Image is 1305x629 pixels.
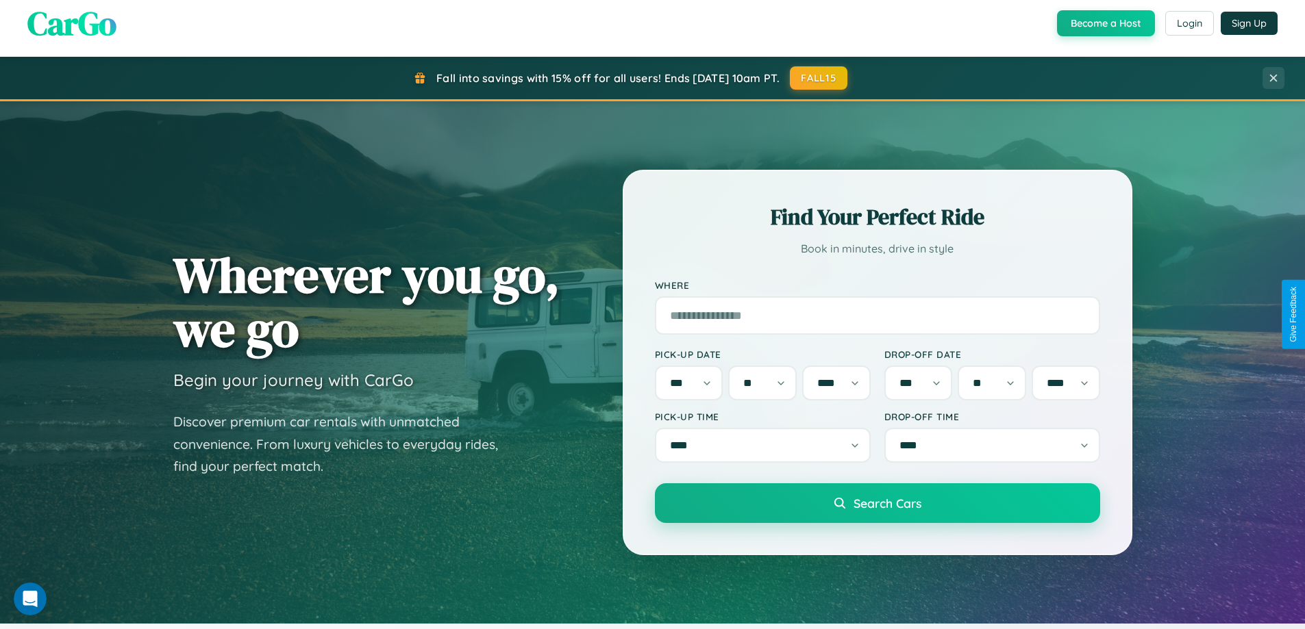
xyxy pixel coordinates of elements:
p: Discover premium car rentals with unmatched convenience. From luxury vehicles to everyday rides, ... [173,411,516,478]
div: Give Feedback [1289,287,1298,342]
span: CarGo [27,1,116,46]
button: FALL15 [790,66,847,90]
label: Pick-up Date [655,348,871,360]
button: Login [1165,11,1214,36]
button: Search Cars [655,483,1100,523]
span: Fall into savings with 15% off for all users! Ends [DATE] 10am PT. [436,71,780,85]
h3: Begin your journey with CarGo [173,370,414,390]
p: Book in minutes, drive in style [655,239,1100,259]
iframe: Intercom live chat [14,582,47,615]
h1: Wherever you go, we go [173,248,560,356]
span: Search Cars [854,496,921,511]
label: Where [655,279,1100,291]
button: Become a Host [1057,10,1155,36]
h2: Find Your Perfect Ride [655,202,1100,232]
label: Drop-off Time [884,411,1100,422]
button: Sign Up [1221,12,1278,35]
label: Pick-up Time [655,411,871,422]
label: Drop-off Date [884,348,1100,360]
